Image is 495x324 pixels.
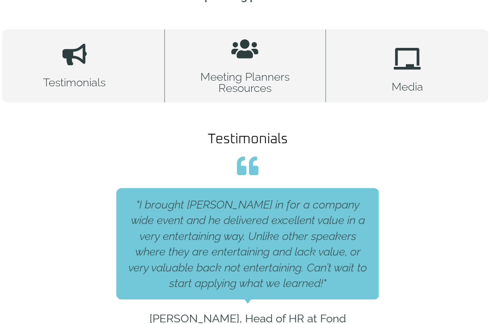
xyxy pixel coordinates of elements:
[326,29,488,102] a: Media
[2,29,164,102] a: Testimonials
[43,77,106,88] h1: Testimonials
[164,29,326,102] a: Meeting Planners Resources
[125,197,370,291] div: "I brought [PERSON_NAME] in for a company wide event and he delivered excellent value in a very e...
[195,71,295,94] h2: Meeting Planners Resources
[391,81,423,92] h2: Media
[34,132,461,146] h2: Testimonials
